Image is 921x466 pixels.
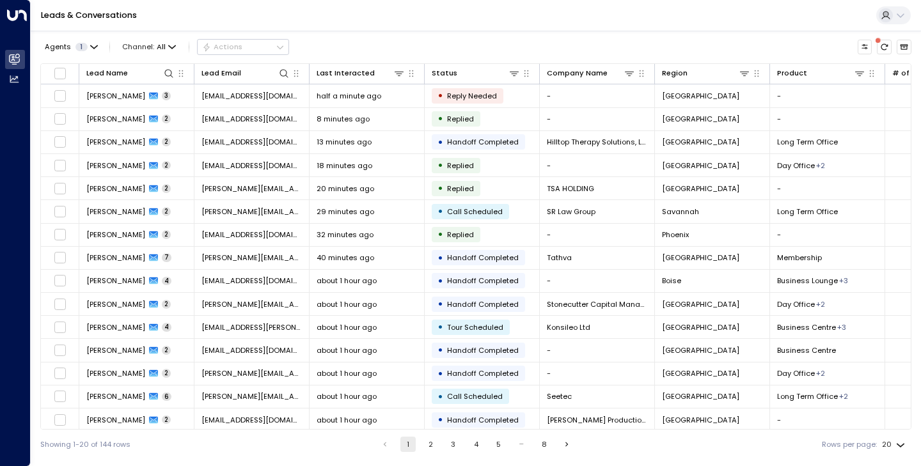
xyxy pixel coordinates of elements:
span: Buenos Aires [662,91,739,101]
div: • [437,87,443,104]
span: about 1 hour ago [317,276,377,286]
td: - [540,108,655,130]
button: Customize [858,40,872,54]
td: - [770,408,885,431]
button: Actions [197,39,289,54]
span: Toggle select row [54,390,67,403]
div: Product [777,67,865,79]
div: 20 [882,437,908,453]
span: Hanoi [662,252,739,263]
span: Replied [447,183,474,194]
span: Toggle select row [54,228,67,241]
div: Status [432,67,520,79]
span: Agents [45,43,71,50]
span: Handoff Completed [447,276,519,286]
div: • [437,180,443,197]
span: Tom Hill [86,137,145,147]
span: Toggle select all [54,67,67,80]
nav: pagination navigation [377,437,576,452]
span: Stonecutter Capital Management LLC [547,299,647,309]
span: Toggle select row [54,414,67,426]
a: Leads & Conversations [41,10,137,20]
td: - [540,224,655,246]
span: Replied [447,229,474,240]
button: Archived Leads [897,40,911,54]
td: - [540,84,655,107]
span: Day Office [777,368,815,378]
span: Handoff Completed [447,299,519,309]
span: Paul.Huntingdon@seetec.co.uk [201,391,302,401]
span: 2 [162,416,171,424]
td: - [770,108,885,130]
div: • [437,341,443,359]
div: Showing 1-20 of 144 rows [40,439,130,450]
span: 18 minutes ago [317,160,372,171]
span: 40 minutes ago [317,252,374,263]
span: Savannah [662,206,699,217]
span: stahir@greenhivebilling.com [201,229,302,240]
span: Phoenix [662,229,689,240]
span: Handoff Completed [447,415,519,425]
span: AJ Jagannathan [86,114,145,124]
span: Stefano G. [86,345,145,355]
span: Tour Scheduled [447,322,503,332]
span: 2 [162,161,171,170]
span: Los Angeles [662,415,739,425]
div: Company Name [547,67,608,79]
span: Seetec [547,391,572,401]
div: Meeting Room,Workstation [816,160,825,171]
span: Toggle select row [54,321,67,334]
div: • [437,272,443,290]
div: Button group with a nested menu [197,39,289,54]
span: Day Office [777,160,815,171]
div: • [437,157,443,174]
span: SR Law Group [547,206,595,217]
span: about 1 hour ago [317,391,377,401]
span: Handoff Completed [447,252,519,263]
span: Handoff Completed [447,137,519,147]
span: fred@tathva.sg [201,252,302,263]
span: 32 minutes ago [317,229,374,240]
span: Brooke.Levin@stonecuttercapital.com [201,299,302,309]
div: Region [662,67,750,79]
div: Long Term Office,Workstation [816,299,825,309]
span: hilltoptherapysolutions@gmail.com [201,137,302,147]
span: The Hague [662,160,739,171]
span: 8 minutes ago [317,114,370,124]
div: • [437,203,443,220]
div: Lead Name [86,67,175,79]
td: - [540,339,655,361]
span: about 1 hour ago [317,322,377,332]
span: Channel: [118,40,180,54]
div: • [437,249,443,267]
div: Actions [202,42,242,51]
span: 20 minutes ago [317,183,374,194]
div: Meeting Room,Workstation [839,391,848,401]
span: Toggle select row [54,89,67,102]
span: michaelkellner@gmail.com [201,276,302,286]
button: Agents1 [40,40,101,54]
span: Jose Antonio [86,91,145,101]
td: - [540,154,655,176]
div: Day Campus,Day Office,Workstation [839,276,848,286]
span: josearacf@gmail.com [201,91,302,101]
div: Day Office,Long Term Office,Workstation [837,322,846,332]
span: Day Office [777,299,815,309]
div: • [437,134,443,151]
div: Lead Name [86,67,128,79]
span: Katie Cronin [86,415,145,425]
span: 2 [162,346,171,355]
span: jagannathan65@gmail.com [201,114,302,124]
div: … [514,437,529,452]
span: 2 [162,300,171,309]
span: 2 [162,137,171,146]
span: Denver [662,137,739,147]
span: There are new threads available. Refresh the grid to view the latest updates. [877,40,892,54]
span: locationsdepartment@me.com [201,415,302,425]
span: Toggle select row [54,113,67,125]
span: 2 [162,114,171,123]
span: Saalim Tahir [86,229,145,240]
span: Chennai [662,114,739,124]
span: 29 minutes ago [317,206,374,217]
span: bruno.ferro@tsa-holding.com [201,183,302,194]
